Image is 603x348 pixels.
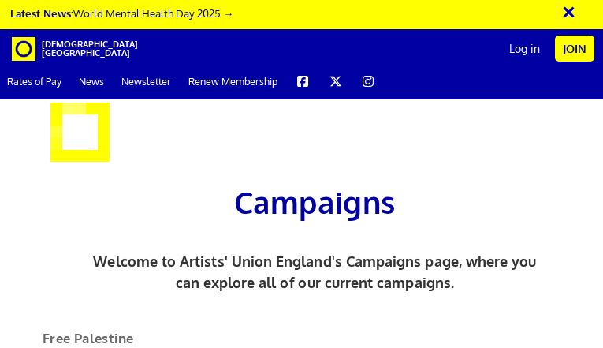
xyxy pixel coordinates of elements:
[501,29,548,69] a: Log in
[234,183,396,221] span: Campaigns
[42,40,81,58] span: [DEMOGRAPHIC_DATA][GEOGRAPHIC_DATA]
[555,36,594,62] a: Join
[86,251,543,294] p: Welcome to Artists' Union England's Campaigns page, where you can explore all of our current camp...
[10,6,73,20] strong: Latest News:
[114,63,178,99] a: Newsletter
[72,63,111,99] a: News
[181,63,285,99] a: Renew Membership
[10,6,233,20] a: Latest News:World Mental Health Day 2025 →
